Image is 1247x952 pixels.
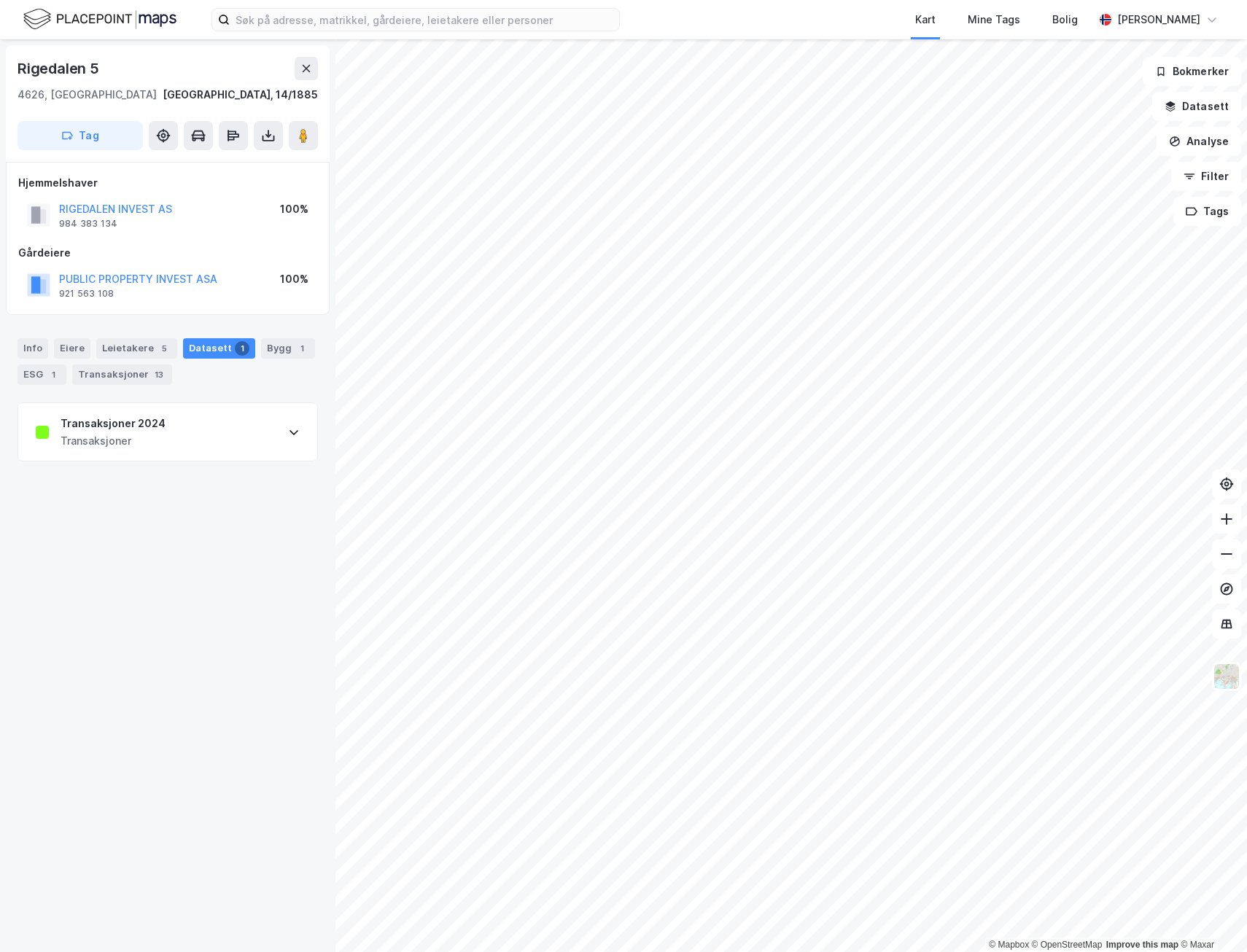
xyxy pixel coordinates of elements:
div: Leietakere [96,338,177,359]
div: [GEOGRAPHIC_DATA], 14/1885 [163,86,318,104]
div: 13 [152,367,166,382]
div: Info [18,338,48,359]
a: OpenStreetMap [1032,940,1103,950]
div: Bygg [261,338,315,359]
div: 1 [235,341,249,356]
div: 1 [46,367,61,382]
button: Analyse [1157,127,1241,156]
div: 984 383 134 [59,218,117,230]
div: Rigedalen 5 [18,57,102,80]
div: Eiere [54,338,90,359]
div: Datasett [183,338,255,359]
div: 5 [157,341,171,356]
div: 921 563 108 [59,288,114,300]
button: Filter [1171,162,1241,191]
img: logo.f888ab2527a4732fd821a326f86c7f29.svg [23,7,176,32]
div: 100% [280,200,308,218]
img: Z [1213,663,1240,690]
button: Datasett [1152,92,1241,121]
div: Mine Tags [968,11,1020,28]
iframe: Chat Widget [1174,882,1247,952]
a: Improve this map [1106,940,1178,950]
div: Transaksjoner [61,432,166,450]
div: Transaksjoner [72,364,172,385]
input: Søk på adresse, matrikkel, gårdeiere, leietakere eller personer [230,9,619,31]
div: Hjemmelshaver [18,174,317,192]
button: Bokmerker [1143,57,1241,86]
div: ESG [18,364,66,385]
div: Kart [915,11,936,28]
div: Bolig [1052,11,1078,28]
div: 4626, [GEOGRAPHIC_DATA] [18,86,157,104]
div: Transaksjoner 2024 [61,415,166,432]
div: Gårdeiere [18,244,317,262]
button: Tags [1173,197,1241,226]
div: 1 [295,341,309,356]
button: Tag [18,121,143,150]
div: 100% [280,270,308,288]
div: [PERSON_NAME] [1117,11,1200,28]
a: Mapbox [989,940,1029,950]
